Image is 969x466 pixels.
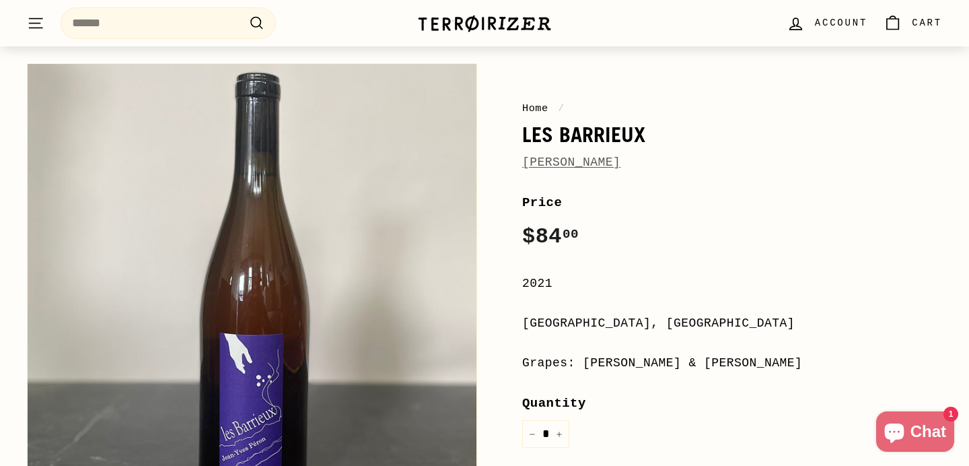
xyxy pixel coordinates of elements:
h1: Les Barrieux [522,123,942,146]
div: 2021 [522,274,942,294]
div: [GEOGRAPHIC_DATA], [GEOGRAPHIC_DATA] [522,314,942,333]
label: Price [522,193,942,213]
a: Cart [875,3,950,43]
span: / [554,102,568,114]
sup: 00 [563,227,579,242]
inbox-online-store-chat: Shopify online store chat [872,411,958,455]
input: quantity [522,420,569,448]
span: $84 [522,224,579,249]
label: Quantity [522,393,942,413]
a: Home [522,102,548,114]
div: Grapes: [PERSON_NAME] & [PERSON_NAME] [522,354,942,373]
span: Cart [912,15,942,30]
button: Increase item quantity by one [549,420,569,448]
button: Reduce item quantity by one [522,420,542,448]
nav: breadcrumbs [522,100,942,116]
a: [PERSON_NAME] [522,156,620,169]
span: Account [815,15,867,30]
a: Account [779,3,875,43]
